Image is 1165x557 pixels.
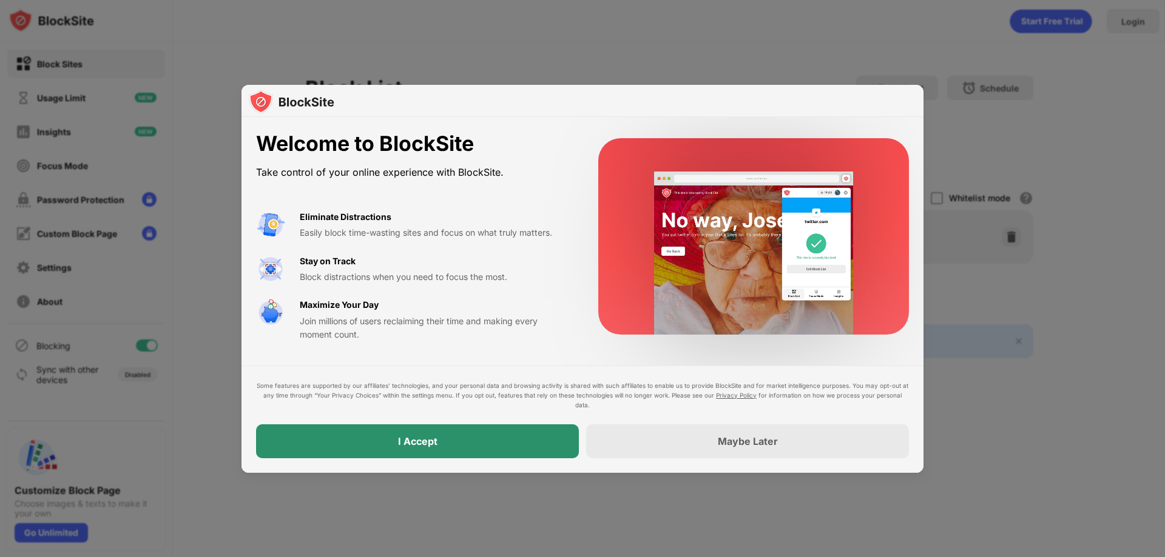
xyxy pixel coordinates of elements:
[718,435,778,447] div: Maybe Later
[256,381,909,410] div: Some features are supported by our affiliates’ technologies, and your personal data and browsing ...
[249,90,334,114] img: logo-blocksite.svg
[256,298,285,327] img: value-safe-time.svg
[300,255,356,268] div: Stay on Track
[300,270,569,284] div: Block distractions when you need to focus the most.
[300,226,569,239] div: Easily block time-wasting sites and focus on what truly matters.
[300,298,379,312] div: Maximize Your Day
[256,210,285,239] img: value-avoid-distractions.svg
[256,164,569,181] div: Take control of your online experience with BlockSite.
[300,315,569,342] div: Join millions of users reclaiming their time and making every moment count.
[256,255,285,284] img: value-focus.svg
[716,392,757,399] a: Privacy Policy
[398,435,437,447] div: I Accept
[256,132,569,156] div: Welcome to BlockSite
[300,210,391,224] div: Eliminate Distractions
